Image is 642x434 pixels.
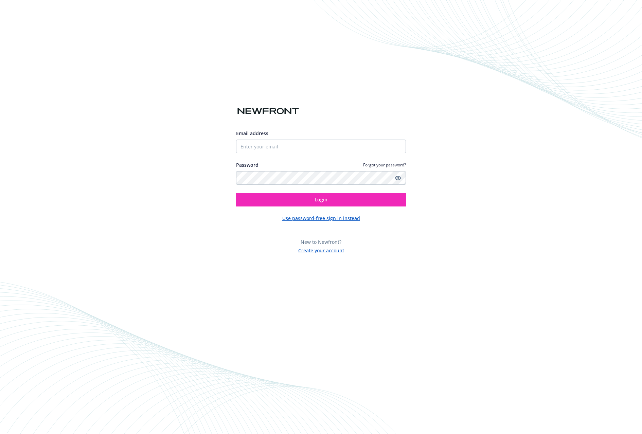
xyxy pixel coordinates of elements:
button: Use password-free sign in instead [282,215,360,222]
input: Enter your email [236,140,406,153]
a: Show password [394,174,402,182]
img: Newfront logo [236,105,300,117]
button: Create your account [298,246,344,254]
button: Login [236,193,406,206]
span: New to Newfront? [301,239,341,245]
label: Password [236,161,258,168]
span: Email address [236,130,268,137]
input: Enter your password [236,171,406,185]
span: Login [315,196,327,203]
a: Forgot your password? [363,162,406,168]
